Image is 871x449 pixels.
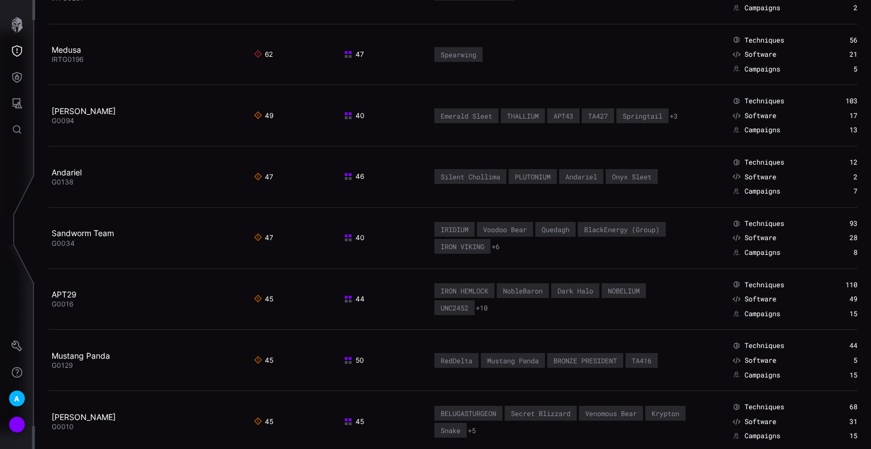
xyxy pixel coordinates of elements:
div: NOBELIUM [608,287,640,295]
span: G0010 [52,422,74,431]
div: UNC2452 [441,304,468,312]
div: 93 [822,219,857,228]
span: Techniques [745,341,784,350]
a: Andariel [52,167,82,177]
div: 28 [822,233,857,242]
div: 21 [822,50,857,59]
div: 2 [822,173,857,182]
a: Sandworm Team [52,228,114,238]
span: G0034 [52,239,75,247]
a: [PERSON_NAME] [52,412,116,422]
div: Andariel [565,173,597,181]
div: 103 [822,96,857,106]
span: 44 [344,295,365,304]
span: 45 [344,417,364,426]
span: 40 [344,111,365,120]
span: Campaigns [745,431,780,440]
div: IRON VIKING [441,242,484,250]
div: Venomous Bear [585,409,637,417]
div: 5 [822,65,857,74]
button: +5 [468,426,476,435]
div: Quedagh [542,225,569,233]
div: 12 [822,158,857,167]
span: Software [745,111,776,120]
div: Mustang Panda [487,356,539,364]
span: Software [745,295,776,304]
span: Techniques [745,402,784,412]
div: BELUGASTURGEON [441,409,496,417]
div: APT43 [553,112,573,120]
button: A [1,385,33,412]
span: Software [745,173,776,182]
span: IRTG0196 [52,55,83,64]
span: 45 [254,417,273,426]
span: Campaigns [745,125,780,135]
div: Silent Chollima [441,173,500,181]
div: TA427 [588,112,608,120]
div: 8 [822,248,857,257]
div: PLUTONIUM [515,173,551,181]
span: Software [745,356,776,365]
div: Spearwing [441,51,476,58]
button: +10 [476,304,488,313]
span: Software [745,417,776,426]
div: 13 [822,125,857,135]
div: BRONZE PRESIDENT [553,356,617,364]
span: Software [745,233,776,242]
span: G0138 [52,178,73,186]
span: Campaigns [745,309,780,318]
span: Campaigns [745,65,780,74]
span: 45 [254,295,273,304]
span: 47 [254,233,273,242]
span: Campaigns [745,187,780,196]
div: Onyx Sleet [612,173,652,181]
span: 46 [344,172,364,181]
span: 49 [254,111,273,120]
a: APT29 [52,289,77,299]
button: +6 [492,242,500,251]
div: RedDelta [441,356,472,364]
span: 47 [254,173,273,182]
button: +3 [670,112,678,121]
div: 7 [822,187,857,196]
span: Campaigns [745,248,780,257]
div: 15 [822,371,857,380]
span: G0016 [52,300,73,308]
span: Techniques [745,96,784,106]
div: BlackEnergy (Group) [584,225,659,233]
span: 40 [344,233,365,242]
span: Software [745,50,776,59]
div: 110 [822,280,857,289]
a: Medusa [52,45,81,54]
a: Mustang Panda [52,351,110,360]
div: THALLIUM [507,112,539,120]
div: 5 [822,356,857,365]
div: 17 [822,111,857,120]
div: IRIDIUM [441,225,468,233]
span: 45 [254,356,273,365]
span: Campaigns [745,371,780,380]
span: Techniques [745,36,784,45]
span: Techniques [745,280,784,289]
div: 56 [822,36,857,45]
span: Campaigns [745,3,780,12]
span: A [14,393,19,405]
span: Techniques [745,158,784,167]
span: 50 [344,356,364,365]
div: 44 [822,341,857,350]
div: 15 [822,431,857,440]
div: Emerald Sleet [441,112,492,120]
div: 2 [822,3,857,12]
div: Dark Halo [557,287,593,295]
span: G0129 [52,361,73,370]
span: G0094 [52,116,74,125]
div: Voodoo Bear [483,225,527,233]
div: Secret Blizzard [511,409,570,417]
div: 68 [822,402,857,412]
div: IRON HEMLOCK [441,287,488,295]
div: NobleBaron [503,287,543,295]
span: Techniques [745,219,784,228]
div: Snake [441,426,460,434]
div: 49 [822,295,857,304]
div: Springtail [623,112,662,120]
